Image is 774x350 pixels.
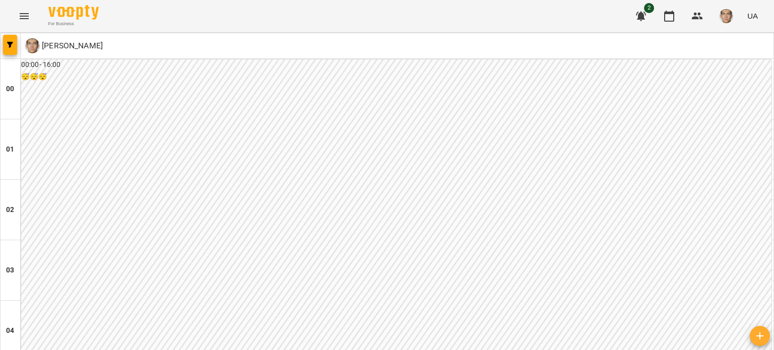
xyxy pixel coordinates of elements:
[6,265,14,276] h6: 03
[48,21,99,27] span: For Business
[6,144,14,155] h6: 01
[21,72,771,83] h6: 😴😴😴
[719,9,733,23] img: 290265f4fa403245e7fea1740f973bad.jpg
[48,5,99,20] img: Voopty Logo
[743,7,762,25] button: UA
[25,38,40,53] img: Н
[21,59,771,71] h6: 00:00 - 16:00
[750,326,770,346] button: Створити урок
[40,40,103,52] p: [PERSON_NAME]
[747,11,758,21] span: UA
[6,325,14,336] h6: 04
[6,204,14,216] h6: 02
[644,3,654,13] span: 2
[25,38,103,53] a: Н [PERSON_NAME]
[6,84,14,95] h6: 00
[12,4,36,28] button: Menu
